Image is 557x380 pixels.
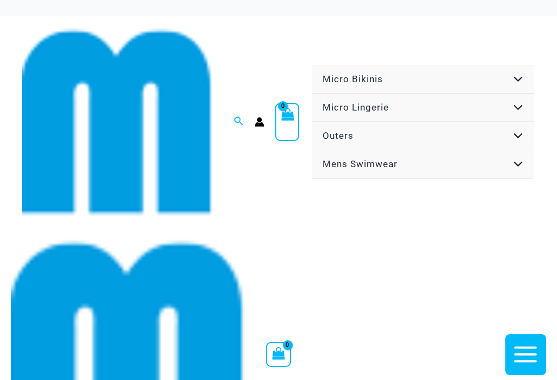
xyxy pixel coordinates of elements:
nav: Site Navigation [310,63,535,180]
a: View Shopping Cart, empty [275,103,299,141]
span: Outers [323,130,354,141]
a: OutersMenu ToggleMenu Toggle [312,122,534,150]
span: Mens Swimwear [323,158,398,169]
a: View Shopping Cart, empty [266,342,291,367]
a: Micro BikinisMenu ToggleMenu Toggle [312,65,534,94]
a: Mens SwimwearMenu ToggleMenu Toggle [312,150,534,179]
a: Account icon link [255,117,264,127]
a: Micro LingerieMenu ToggleMenu Toggle [312,94,534,122]
img: cropped mm emblem [22,26,213,218]
a: Search icon link [234,115,244,128]
span: Micro Bikinis [323,73,383,84]
span: Micro Lingerie [323,102,389,113]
